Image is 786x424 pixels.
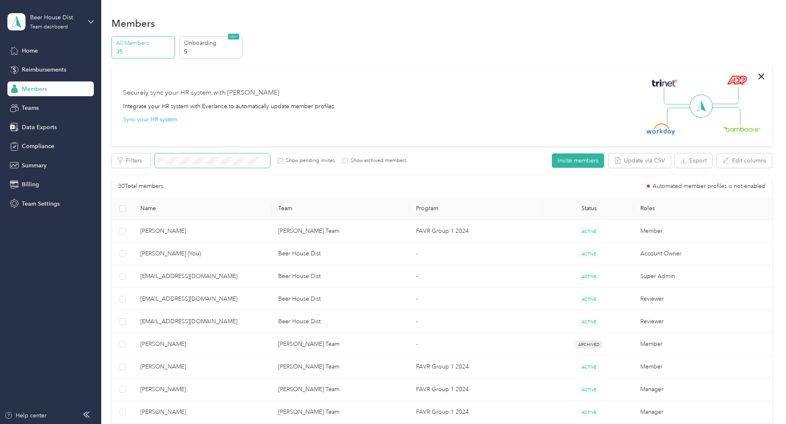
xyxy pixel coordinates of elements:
[184,39,240,47] p: Onboarding
[409,288,544,310] td: -
[634,243,772,265] td: Account Owner
[634,378,772,401] td: Manager
[712,107,740,125] img: Line Right Down
[634,356,772,378] td: Member
[140,385,265,394] span: [PERSON_NAME]
[118,182,163,191] p: 30 Total members
[123,88,279,98] div: Securely sync your HR system with [PERSON_NAME]
[272,288,409,310] td: Beer House Dist
[22,104,39,112] span: Teams
[134,243,272,265] td: Justin Wellington (You)
[140,227,265,236] span: [PERSON_NAME]
[134,288,272,310] td: favr1+beerhouse@everlance.com
[134,197,272,220] th: Name
[112,19,155,28] h1: Members
[723,126,760,132] img: BambooHR
[579,295,599,304] span: ACTIVE
[409,310,544,333] td: -
[5,411,47,420] button: Help center
[272,356,409,378] td: Joe Redmonds Team
[272,378,409,401] td: Joe Redmonds Team
[675,153,712,168] button: Export
[272,310,409,333] td: Beer House Dist
[634,265,772,288] td: Super Admin
[112,153,151,168] button: Filters
[634,310,772,333] td: Reviewer
[134,310,272,333] td: favr2+beerhouse@everlance.com
[579,250,599,258] span: ACTIVE
[30,13,81,22] div: Beer House Dist
[552,153,604,168] button: Invite members
[22,199,60,208] span: Team Settings
[134,220,272,243] td: Michael T. Mudd
[272,401,409,424] td: Brian Berg's Team
[544,197,634,220] th: Status
[579,363,599,371] span: ACTIVE
[634,220,772,243] td: Member
[409,220,544,243] td: FAVR Group 1 2024
[579,227,599,236] span: ACTIVE
[579,385,599,394] span: ACTIVE
[664,87,693,105] img: Line Left Up
[579,408,599,417] span: ACTIVE
[409,333,544,356] td: -
[134,333,272,356] td: Brad Kennedy
[22,46,38,55] span: Home
[272,333,409,356] td: Joe Redmonds Team
[667,107,695,124] img: Line Left Down
[140,249,265,258] span: [PERSON_NAME] (You)
[123,102,336,111] div: Integrate your HR system with Everlance to automatically update member profiles.
[650,77,679,89] img: Trinet
[283,157,335,165] label: Show pending invites
[409,401,544,424] td: FAVR Group 1 2024
[575,340,602,349] span: ARCHIVED
[140,272,265,281] span: [EMAIL_ADDRESS][DOMAIN_NAME]
[409,197,544,220] th: Program
[634,197,772,220] th: Roles
[609,153,671,168] button: Update via CSV
[22,161,47,170] span: Summary
[134,401,272,424] td: John B. Berg
[634,333,772,356] td: Member
[140,317,265,326] span: [EMAIL_ADDRESS][DOMAIN_NAME]
[22,65,66,74] span: Reimbursements
[579,272,599,281] span: ACTIVE
[272,220,409,243] td: Brian Berg's Team
[409,378,544,401] td: FAVR Group 1 2024
[22,123,57,132] span: Data Exports
[409,243,544,265] td: -
[184,47,240,56] p: 5
[116,47,172,56] p: 35
[123,115,177,124] button: Sync your HR system
[140,408,265,417] span: [PERSON_NAME]
[134,265,272,288] td: favr+beerhouse@everlance.com
[140,205,265,212] span: Name
[134,378,272,401] td: Joe Redmond
[740,378,786,424] iframe: Everlance-gr Chat Button Frame
[140,362,265,371] span: [PERSON_NAME]
[116,39,172,47] p: All Members
[134,356,272,378] td: Jeff Bishop
[22,180,39,189] span: Billing
[653,183,765,189] span: Automated member profiles is not enabled
[272,197,409,220] th: Team
[272,243,409,265] td: Beer House Dist
[727,75,747,85] img: ADP
[228,34,239,39] span: NEW
[634,401,772,424] td: Manager
[579,317,599,326] span: ACTIVE
[634,288,772,310] td: Reviewer
[140,294,265,304] span: [EMAIL_ADDRESS][DOMAIN_NAME]
[272,265,409,288] td: Beer House Dist
[710,87,739,104] img: Line Right Up
[646,123,675,135] img: Workday
[409,265,544,288] td: -
[140,340,265,349] span: [PERSON_NAME]
[22,85,47,93] span: Members
[30,25,68,30] div: Team dashboard
[409,356,544,378] td: FAVR Group 1 2024
[348,157,407,165] label: Show archived members
[22,142,54,151] span: Compliance
[717,153,772,168] button: Edit columns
